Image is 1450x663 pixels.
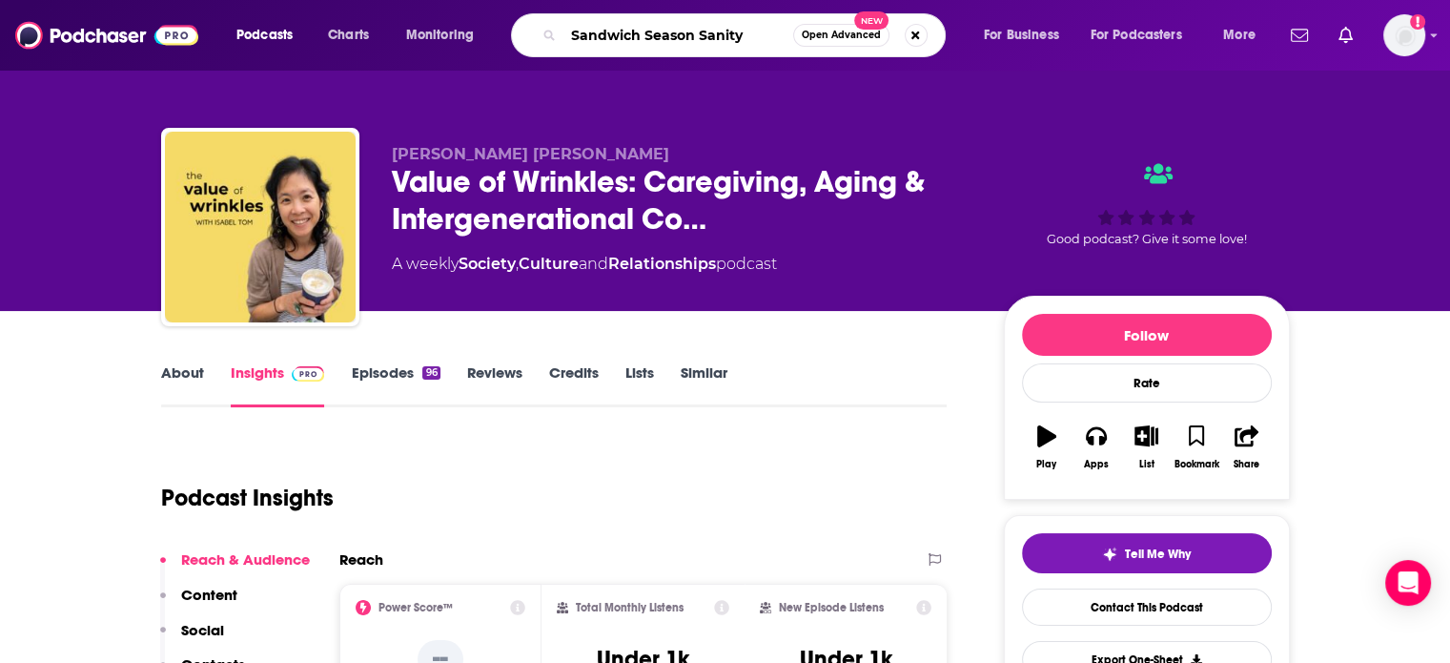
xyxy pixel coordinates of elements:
button: open menu [1210,20,1279,51]
span: Podcasts [236,22,293,49]
button: Social [160,621,224,656]
button: Share [1221,413,1271,482]
img: Value of Wrinkles: Caregiving, Aging & Intergenerational Connection [165,132,356,322]
button: Play [1022,413,1072,482]
p: Social [181,621,224,639]
a: Similar [681,363,727,407]
span: Tell Me Why [1125,547,1191,562]
span: New [854,11,888,30]
h2: Reach [339,550,383,569]
button: open menu [393,20,499,51]
button: open menu [970,20,1083,51]
div: Rate [1022,363,1272,403]
a: Episodes96 [351,363,439,407]
a: InsightsPodchaser Pro [231,363,325,407]
svg: Add a profile image [1410,14,1425,30]
button: Content [160,586,237,621]
p: Content [181,586,237,604]
a: Society [459,255,516,273]
div: Good podcast? Give it some love! [1004,145,1290,263]
button: tell me why sparkleTell Me Why [1022,533,1272,573]
span: Monitoring [406,22,474,49]
button: Reach & Audience [160,550,310,586]
h2: New Episode Listens [779,601,884,614]
p: Reach & Audience [181,550,310,569]
img: Podchaser - Follow, Share and Rate Podcasts [15,17,198,53]
div: Open Intercom Messenger [1385,560,1431,606]
div: Search podcasts, credits, & more... [529,13,964,57]
a: About [161,363,204,407]
div: Play [1036,459,1056,470]
input: Search podcasts, credits, & more... [563,20,793,51]
h1: Podcast Insights [161,484,334,512]
button: List [1121,413,1171,482]
img: tell me why sparkle [1102,547,1117,562]
div: Bookmark [1174,459,1218,470]
span: Open Advanced [802,31,881,40]
div: Apps [1084,459,1109,470]
button: Follow [1022,314,1272,356]
span: For Podcasters [1091,22,1182,49]
div: Share [1234,459,1259,470]
div: A weekly podcast [392,253,777,276]
button: open menu [1078,20,1210,51]
button: Open AdvancedNew [793,24,889,47]
a: Show notifications dropdown [1331,19,1360,52]
span: For Business [984,22,1059,49]
span: Logged in as Bcprpro33 [1383,14,1425,56]
img: User Profile [1383,14,1425,56]
h2: Power Score™ [378,601,453,614]
span: , [516,255,519,273]
a: Relationships [608,255,716,273]
button: Bookmark [1172,413,1221,482]
a: Contact This Podcast [1022,589,1272,626]
button: open menu [223,20,317,51]
span: Charts [328,22,369,49]
a: Charts [316,20,380,51]
a: Culture [519,255,579,273]
button: Apps [1072,413,1121,482]
a: Credits [549,363,599,407]
span: and [579,255,608,273]
a: Reviews [467,363,522,407]
h2: Total Monthly Listens [576,601,684,614]
span: More [1223,22,1256,49]
a: Lists [625,363,654,407]
img: Podchaser Pro [292,366,325,382]
span: Good podcast? Give it some love! [1047,232,1247,246]
div: 96 [422,366,439,380]
button: Show profile menu [1383,14,1425,56]
a: Show notifications dropdown [1283,19,1316,52]
div: List [1139,459,1154,470]
span: [PERSON_NAME] [PERSON_NAME] [392,145,669,163]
